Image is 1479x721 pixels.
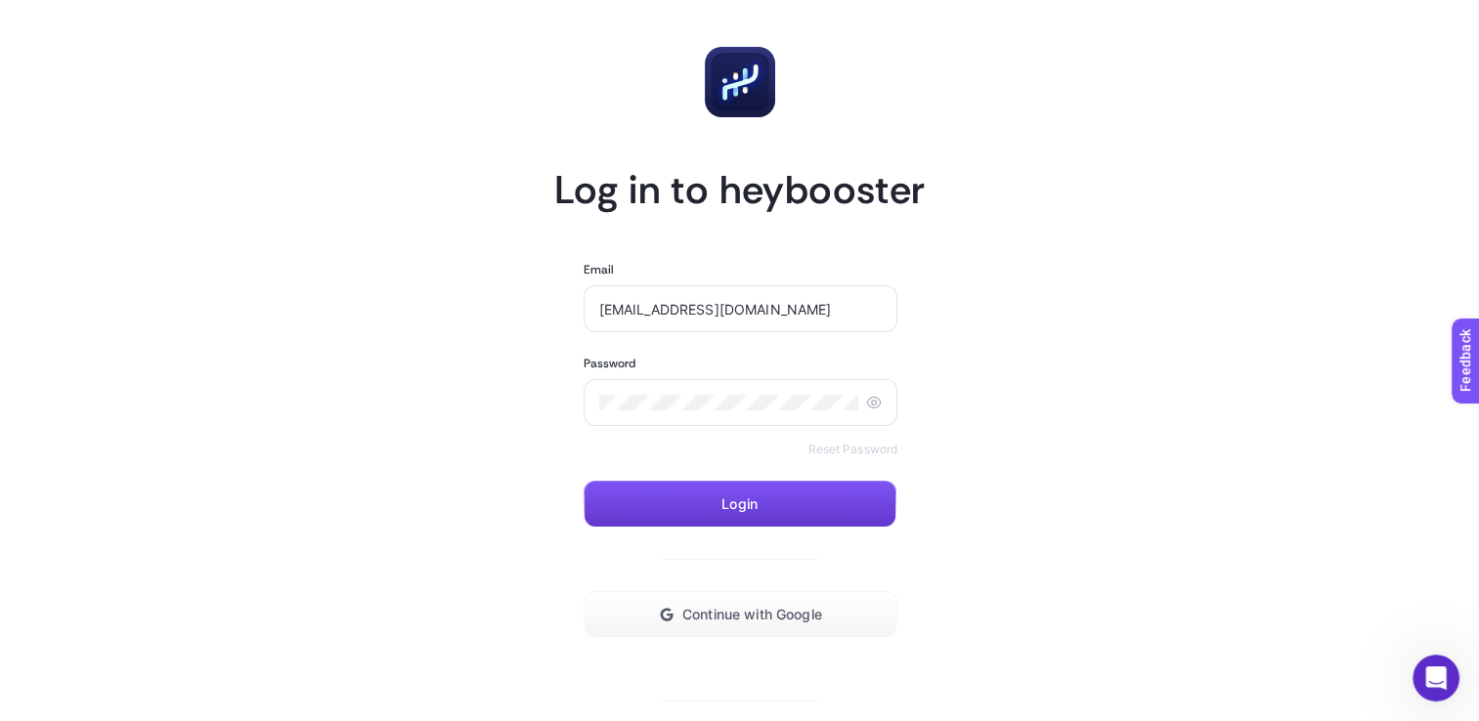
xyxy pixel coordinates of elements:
iframe: Intercom live chat [1413,655,1459,701]
button: Continue with Google [584,591,898,638]
label: Password [584,356,636,371]
label: Email [584,262,615,277]
input: Enter your email address [599,301,883,317]
span: Login [721,496,758,512]
h1: Log in to heybooster [554,164,926,215]
button: Login [584,481,896,528]
a: Reset Password [807,442,897,457]
span: Continue with Google [682,607,822,622]
span: Feedback [12,6,74,21]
